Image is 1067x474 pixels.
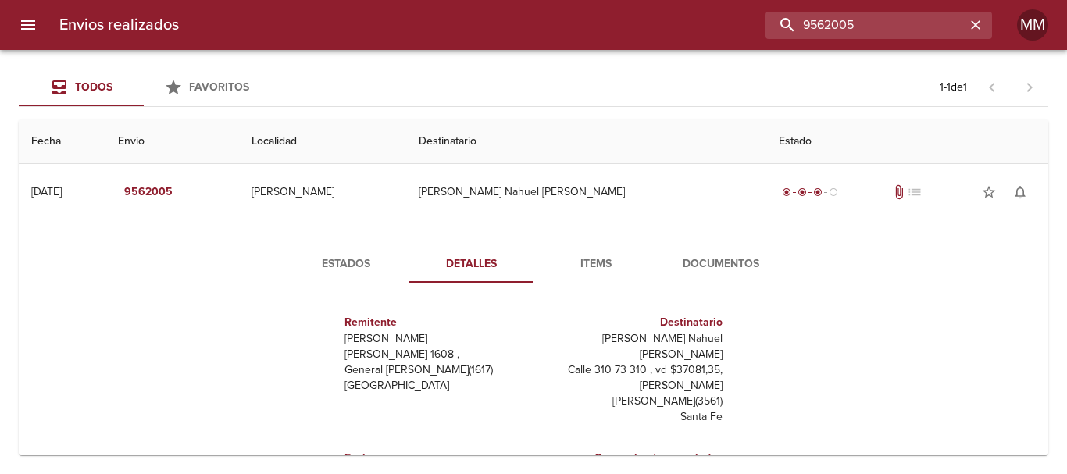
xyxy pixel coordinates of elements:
[891,184,907,200] span: Tiene documentos adjuntos
[540,314,723,331] h6: Destinatario
[59,12,179,37] h6: Envios realizados
[1017,9,1048,41] div: MM
[540,362,723,394] p: Calle 310 73 310 , vd $37081,35, [PERSON_NAME]
[19,119,105,164] th: Fecha
[940,80,967,95] p: 1 - 1 de 1
[973,176,1005,208] button: Agregar a favoritos
[829,187,838,197] span: radio_button_unchecked
[239,119,407,164] th: Localidad
[124,183,173,202] em: 9562005
[19,69,269,106] div: Tabs Envios
[293,255,399,274] span: Estados
[973,79,1011,94] span: Pagina anterior
[406,164,765,220] td: [PERSON_NAME] Nahuel [PERSON_NAME]
[779,184,841,200] div: En viaje
[344,450,527,467] h6: Envio
[981,184,997,200] span: star_border
[75,80,112,94] span: Todos
[31,185,62,198] div: [DATE]
[1011,69,1048,106] span: Pagina siguiente
[1005,176,1036,208] button: Activar notificaciones
[344,331,527,347] p: [PERSON_NAME]
[540,331,723,362] p: [PERSON_NAME] Nahuel [PERSON_NAME]
[344,347,527,362] p: [PERSON_NAME] 1608 ,
[782,187,791,197] span: radio_button_checked
[1017,9,1048,41] div: Abrir información de usuario
[907,184,922,200] span: No tiene pedido asociado
[284,245,783,283] div: Tabs detalle de guia
[543,255,649,274] span: Items
[766,119,1048,164] th: Estado
[540,409,723,425] p: Santa Fe
[668,255,774,274] span: Documentos
[540,450,723,467] h6: Comprobantes asociados
[189,80,249,94] span: Favoritos
[406,119,765,164] th: Destinatario
[765,12,965,39] input: buscar
[118,178,179,207] button: 9562005
[418,255,524,274] span: Detalles
[813,187,823,197] span: radio_button_checked
[9,6,47,44] button: menu
[540,394,723,409] p: [PERSON_NAME] ( 3561 )
[1012,184,1028,200] span: notifications_none
[344,314,527,331] h6: Remitente
[344,378,527,394] p: [GEOGRAPHIC_DATA]
[105,119,239,164] th: Envio
[798,187,807,197] span: radio_button_checked
[239,164,407,220] td: [PERSON_NAME]
[344,362,527,378] p: General [PERSON_NAME] ( 1617 )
